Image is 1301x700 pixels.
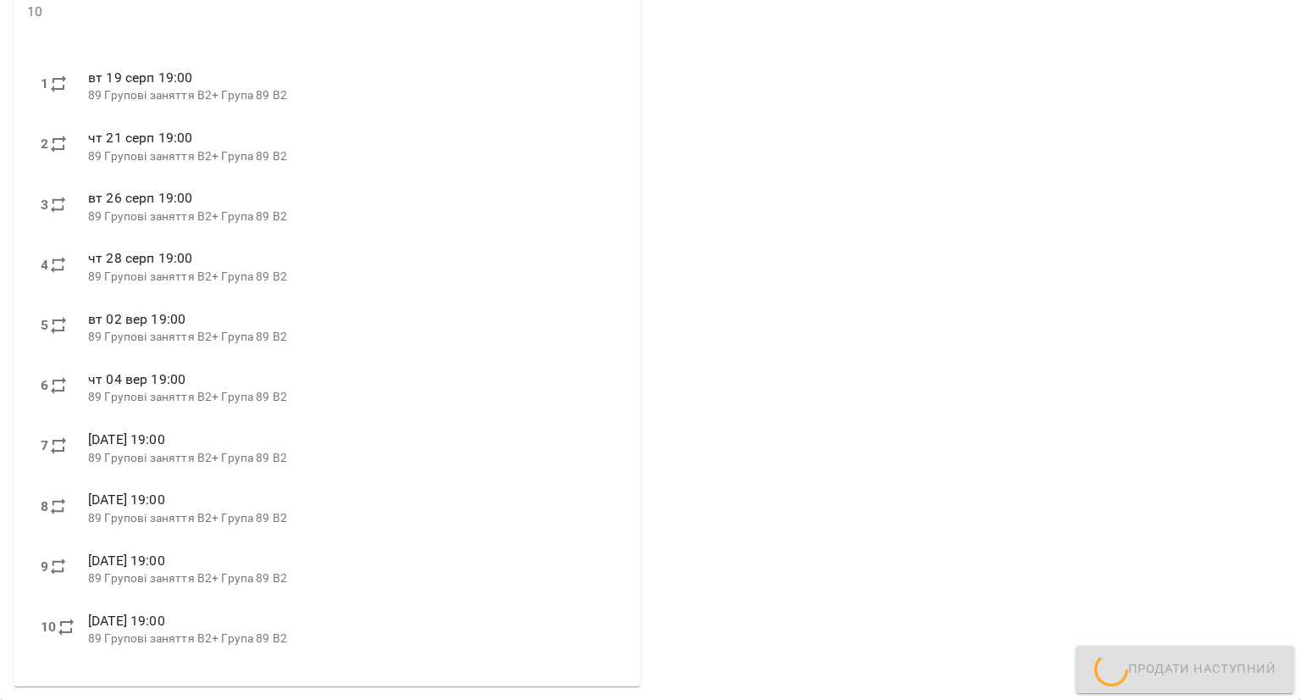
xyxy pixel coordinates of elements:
span: чт 04 вер 19:00 [88,371,185,387]
span: [DATE] 19:00 [88,492,165,508]
p: 89 Групові заняття В2+ Група 89 В2 [88,450,613,467]
label: 6 [41,375,48,396]
label: 4 [41,255,48,275]
p: 89 Групові заняття В2+ Група 89 В2 [88,329,613,346]
span: [DATE] 19:00 [88,431,165,447]
span: вт 02 вер 19:00 [88,311,185,327]
label: 9 [41,557,48,577]
p: 89 Групові заняття В2+ Група 89 В2 [88,148,613,165]
label: 10 [41,617,56,637]
span: 10 [27,2,593,22]
label: 1 [41,74,48,94]
p: 89 Групові заняття В2+ Група 89 В2 [88,87,613,104]
p: 89 Групові заняття В2+ Група 89 В2 [88,570,613,587]
span: [DATE] 19:00 [88,553,165,569]
span: чт 28 серп 19:00 [88,250,192,266]
span: вт 26 серп 19:00 [88,190,192,206]
span: вт 19 серп 19:00 [88,69,192,86]
span: чт 21 серп 19:00 [88,130,192,146]
label: 5 [41,315,48,336]
p: 89 Групові заняття В2+ Група 89 В2 [88,389,613,406]
label: 7 [41,436,48,456]
p: 89 Групові заняття В2+ Група 89 В2 [88,631,613,647]
p: 89 Групові заняття В2+ Група 89 В2 [88,510,613,527]
label: 8 [41,497,48,517]
span: [DATE] 19:00 [88,613,165,629]
label: 2 [41,134,48,154]
p: 89 Групові заняття В2+ Група 89 В2 [88,269,613,286]
label: 3 [41,195,48,215]
p: 89 Групові заняття В2+ Група 89 В2 [88,208,613,225]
